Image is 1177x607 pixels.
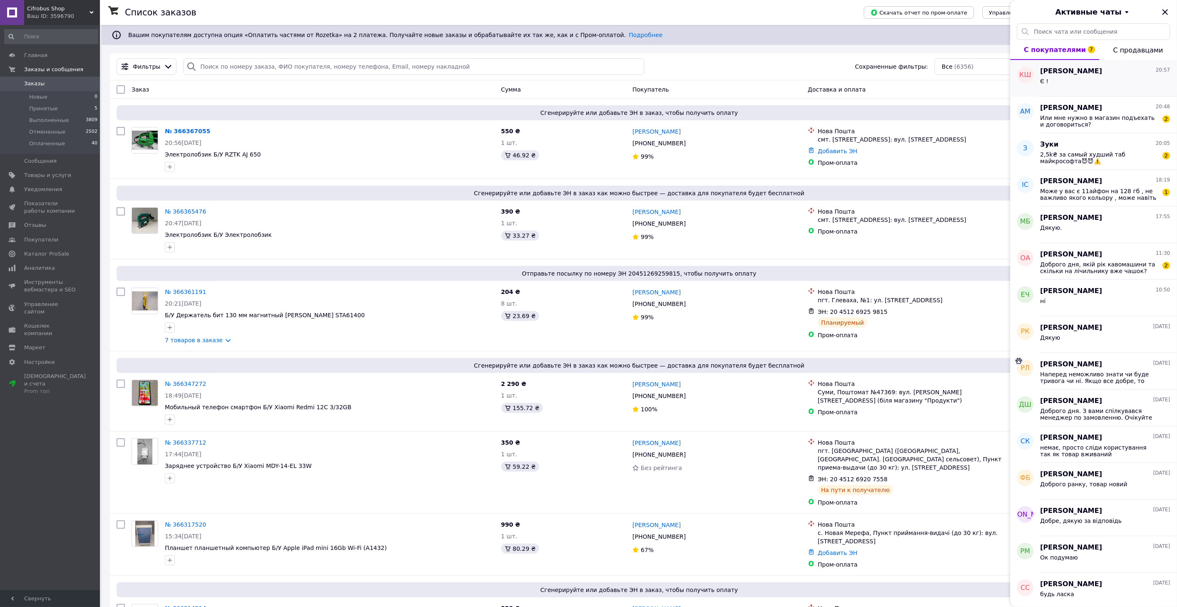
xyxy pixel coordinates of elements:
span: [PERSON_NAME] [1040,177,1102,186]
button: АМ[PERSON_NAME]20:48Или мне нужно в магазин подъехать и договориться?2 [1010,97,1177,133]
span: [PERSON_NAME] [1040,580,1102,589]
div: Prom топ [24,388,86,395]
button: ОА[PERSON_NAME]11:30Доброго дня, якій рік кавомашини та скільки на лічильнику вже чашок?2 [1010,243,1177,280]
input: Поиск [4,29,98,44]
span: [PERSON_NAME] [1040,250,1102,259]
a: Заряднее устройство Б/У Xiaomi MDY-14-EL 33W [165,463,312,469]
span: 1 шт. [501,139,518,146]
img: Фото товару [132,131,158,150]
input: Поиск чата или сообщения [1017,23,1170,40]
span: Добре, дякую за відповідь [1040,517,1122,524]
button: ФБ[PERSON_NAME][DATE]Доброго ранку, товар новий [1010,463,1177,500]
span: Є ! [1040,78,1049,85]
div: Нова Пошта [818,127,1012,135]
span: 20:47[DATE] [165,220,202,226]
span: Товары и услуги [24,172,71,179]
span: Электролобзик Б/У Электролобзик [165,231,272,238]
div: 59.22 ₴ [501,462,539,472]
span: Доброго ранку, товар новий [1040,481,1127,488]
span: ЭН: 20 4512 6920 7558 [818,476,888,483]
span: [PERSON_NAME] [1040,67,1102,76]
span: Все [942,62,953,71]
span: Заказы и сообщения [24,66,83,73]
span: [DATE] [1153,323,1170,330]
span: 99% [641,234,654,240]
a: [PERSON_NAME] [632,380,681,388]
span: Сгенерируйте или добавьте ЭН в заказ, чтобы получить оплату [120,586,1159,594]
span: ні [1040,298,1046,304]
span: Каталог ProSale [24,250,69,258]
span: 17:44[DATE] [165,451,202,458]
button: [PERSON_NAME][PERSON_NAME][DATE]Добре, дякую за відповідь [1010,500,1177,536]
div: Нова Пошта [818,288,1012,296]
button: КШ[PERSON_NAME]20:57Є ! [1010,60,1177,97]
span: Сгенерируйте или добавьте ЭН в заказ как можно быстрее — доставка для покупателя будет бесплатной [120,361,1159,370]
span: 5 [95,105,97,112]
span: Уведомления [24,186,62,193]
span: З [1023,144,1028,153]
button: СК[PERSON_NAME][DATE]немає, просто сліди користування так як товар вживаний [1010,426,1177,463]
span: ФБ [1020,473,1031,483]
span: Сообщения [24,157,57,165]
button: МБ[PERSON_NAME]17:55Дякую. [1010,206,1177,243]
span: 17:55 [1156,213,1170,220]
button: Управление статусами [983,6,1061,19]
span: Инструменты вебмастера и SEO [24,279,77,294]
span: Доброго дня, якій рік кавомашини та скільки на лічильнику вже чашок? [1040,261,1159,274]
div: 155.72 ₴ [501,403,543,413]
span: [PERSON_NAME] [1040,323,1102,333]
div: Ваш ID: 3596790 [27,12,100,20]
a: Планшет планшетный компьютер Б/У Apple iPad mini 16Gb Wi-Fi (A1432) [165,545,387,551]
span: Наперед неможливо знати чи буде тривога чи ні. Якщо все добре, то посилки відправляються в день з... [1040,371,1159,384]
button: ЕЧ[PERSON_NAME]10:50ні [1010,280,1177,316]
span: Маркет [24,344,45,351]
a: Фото товару [132,288,158,314]
span: СС [1021,583,1030,593]
a: Электролобзик Б/У RZTK AJ 650 [165,151,261,158]
div: Пром-оплата [818,498,1012,507]
img: Фото товару [132,208,158,234]
span: 99% [641,314,654,321]
a: 7 товаров в заказе [165,337,223,343]
span: Зуки [1040,140,1059,149]
span: [PERSON_NAME] [1040,470,1102,479]
a: Фото товару [132,520,158,547]
div: пгт. [GEOGRAPHIC_DATA] ([GEOGRAPHIC_DATA], [GEOGRAPHIC_DATA]. [GEOGRAPHIC_DATA] сельсовет), Пункт... [818,447,1012,472]
img: Фото товару [132,380,158,406]
a: № 366361191 [165,289,206,295]
span: [PERSON_NAME] [1040,506,1102,516]
span: Главная [24,52,47,59]
span: Дякую [1040,334,1060,341]
span: 18:19 [1156,177,1170,184]
span: [DATE] [1153,433,1170,440]
span: РК [1021,327,1030,336]
span: Покупатель [632,86,669,93]
span: [DATE] [1153,360,1170,367]
a: [PERSON_NAME] [632,127,681,136]
span: 204 ₴ [501,289,520,295]
a: Мобильный телефон смартфон Б/У Xiaomi Redmi 12C 3/32GB [165,404,351,410]
div: Планируемый [818,318,868,328]
span: Доставка и оплата [808,86,866,93]
span: 990 ₴ [501,521,520,528]
div: 46.92 ₴ [501,150,539,160]
span: Заказы [24,80,45,87]
span: рл [1021,363,1030,373]
span: 100% [641,406,657,413]
button: ЗЗуки20:052,5k₴ за самый худший таб майкрософта😈😈⚠️2 [1010,133,1177,170]
span: [DEMOGRAPHIC_DATA] и счета [24,373,86,396]
span: [PERSON_NAME] [1040,360,1102,369]
div: с. Новая Мерефа, Пункт приймання-видачі (до 30 кг): вул. [STREET_ADDRESS] [818,529,1012,545]
div: [PHONE_NUMBER] [631,298,687,310]
a: № 366337712 [165,439,206,446]
span: 20:05 [1156,140,1170,147]
img: Фото товару [132,291,158,311]
div: смт. [STREET_ADDRESS]: вул. [STREET_ADDRESS] [818,135,1012,144]
span: 1 шт. [501,220,518,226]
a: № 366365476 [165,208,206,215]
span: Кошелек компании [24,322,77,337]
span: ЭН: 20 4512 6925 9815 [818,308,888,315]
span: Дякую. [1040,224,1062,231]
